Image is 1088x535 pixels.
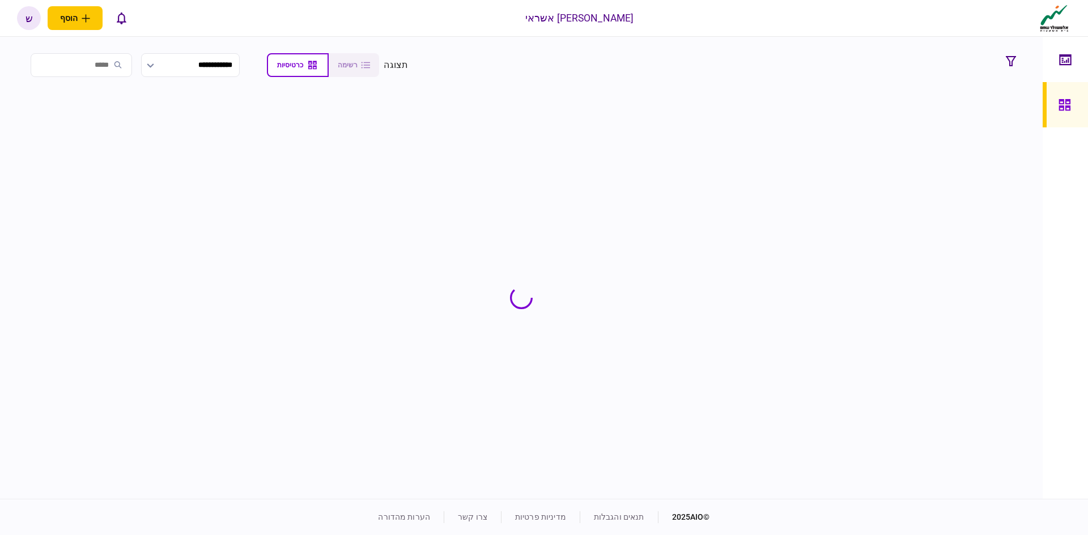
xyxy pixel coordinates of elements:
img: client company logo [1038,4,1071,32]
span: רשימה [338,61,358,69]
span: כרטיסיות [277,61,303,69]
div: תצוגה [384,58,408,72]
button: פתח רשימת התראות [109,6,133,30]
a: צרו קשר [458,512,487,521]
button: פתח תפריט להוספת לקוח [48,6,103,30]
a: מדיניות פרטיות [515,512,566,521]
a: הערות מהדורה [378,512,430,521]
a: תנאים והגבלות [594,512,644,521]
button: רשימה [329,53,379,77]
button: ש [17,6,41,30]
div: [PERSON_NAME] אשראי [525,11,634,25]
div: © 2025 AIO [658,511,710,523]
button: כרטיסיות [267,53,329,77]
